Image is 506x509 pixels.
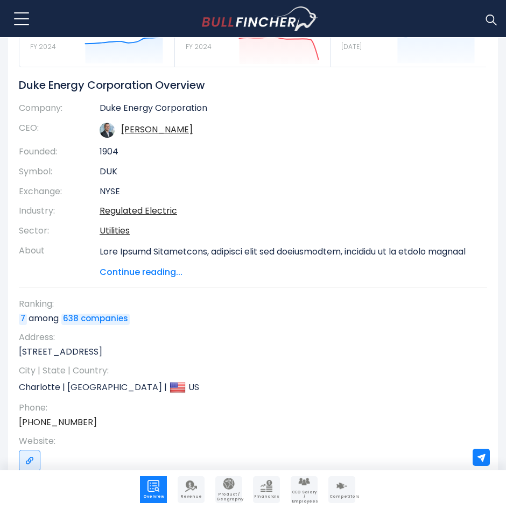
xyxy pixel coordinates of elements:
[100,266,471,279] span: Continue reading...
[19,201,100,221] th: Industry:
[19,331,476,343] span: Address:
[253,476,280,503] a: Company Financials
[100,162,471,182] td: DUK
[61,314,130,324] a: 638 companies
[100,224,130,237] a: Utilities
[19,435,476,447] span: Website:
[100,103,471,118] td: Duke Energy Corporation
[178,476,205,503] a: Company Revenue
[202,6,318,31] img: Bullfincher logo
[19,182,100,202] th: Exchange:
[19,103,100,118] th: Company:
[19,298,476,310] span: Ranking:
[19,379,476,395] p: Charlotte | [GEOGRAPHIC_DATA] | US
[19,313,476,324] p: among
[329,494,354,499] span: Competitors
[100,204,177,217] a: Regulated Electric
[215,476,242,503] a: Company Product/Geography
[328,476,355,503] a: Company Competitors
[19,314,27,324] a: 7
[100,142,471,162] td: 1904
[341,22,397,38] strong: $94.47 B
[292,490,317,504] span: CEO Salary / Employees
[121,123,193,136] a: ceo
[202,6,318,31] a: Go to homepage
[19,142,100,162] th: Founded:
[100,182,471,202] td: NYSE
[19,78,471,92] h1: Duke Energy Corporation Overview
[341,42,362,51] small: [DATE]
[19,162,100,182] th: Symbol:
[186,22,218,38] strong: 5,109
[19,416,97,428] a: [PHONE_NUMBER]
[179,494,203,499] span: Revenue
[141,494,166,499] span: Overview
[19,365,476,377] span: City | State | Country:
[100,123,115,138] img: harry-k-sideris.jpg
[19,402,476,414] span: Phone:
[186,42,212,51] small: FY 2024
[291,476,318,503] a: Company Employees
[30,42,56,51] small: FY 2024
[19,241,100,279] th: About
[19,221,100,241] th: Sector:
[19,118,100,142] th: CEO:
[216,492,241,501] span: Product / Geography
[254,494,279,499] span: Financials
[19,450,40,471] a: Go to link
[19,346,476,358] p: [STREET_ADDRESS]
[30,22,85,38] strong: $30.36 B
[140,476,167,503] a: Company Overview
